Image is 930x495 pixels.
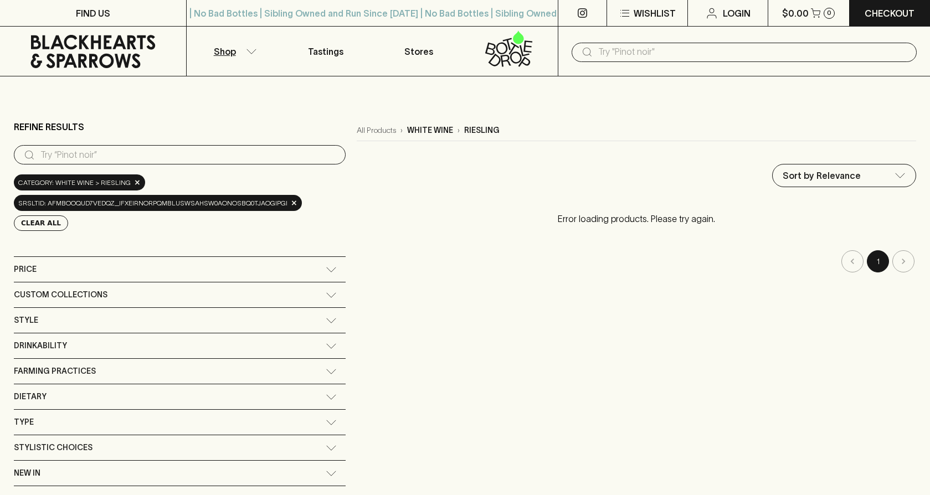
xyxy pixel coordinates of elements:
input: Try "Pinot noir" [598,43,908,61]
p: 0 [827,10,831,16]
span: × [291,197,297,209]
input: Try “Pinot noir” [40,146,337,164]
button: Clear All [14,215,68,231]
div: Stylistic Choices [14,435,346,460]
p: › [458,125,460,136]
p: Tastings [308,45,343,58]
p: white wine [407,125,453,136]
p: Refine Results [14,120,84,133]
p: › [400,125,403,136]
button: Shop [187,27,280,76]
span: Dietary [14,390,47,404]
span: Stylistic Choices [14,441,93,455]
div: Type [14,410,346,435]
p: FIND US [76,7,110,20]
span: Custom Collections [14,288,107,302]
span: Drinkability [14,339,67,353]
span: Price [14,262,37,276]
p: Wishlist [634,7,676,20]
div: Price [14,257,346,282]
span: × [134,177,141,188]
p: Checkout [865,7,914,20]
a: Stores [372,27,465,76]
span: Type [14,415,34,429]
nav: pagination navigation [357,250,916,272]
div: New In [14,461,346,486]
a: All Products [357,125,396,136]
span: Farming Practices [14,364,96,378]
div: Farming Practices [14,359,346,384]
div: Style [14,308,346,333]
div: Sort by Relevance [773,164,916,187]
p: riesling [464,125,500,136]
span: New In [14,466,40,480]
p: Error loading products. Please try again. [357,201,916,236]
div: Dietary [14,384,346,409]
a: Tastings [279,27,372,76]
p: Stores [404,45,433,58]
div: Custom Collections [14,282,346,307]
span: Style [14,313,38,327]
p: Shop [214,45,236,58]
button: page 1 [867,250,889,272]
span: srsltid: AfmBOoqud7VEdqZ_IfxeIRnOrpqMbluswSAhsW0aonOSbQ0TJAoGipGi [18,198,287,209]
div: Drinkability [14,333,346,358]
p: Login [723,7,751,20]
p: $0.00 [782,7,809,20]
p: Sort by Relevance [783,169,861,182]
span: Category: white wine > riesling [18,177,131,188]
